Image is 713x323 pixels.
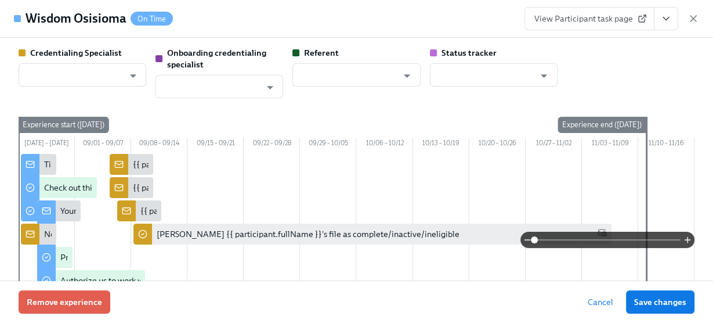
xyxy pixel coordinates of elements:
div: Time to begin your [US_STATE] license application [44,159,230,170]
div: {{ participant.fullName }} has uploaded a receipt for their JCDNE test scores [133,159,415,170]
div: 09/22 – 09/28 [244,138,300,152]
div: 09/15 – 09/21 [187,138,244,152]
span: Save changes [634,296,686,308]
strong: Status tracker [441,48,497,58]
div: 11/10 – 11/16 [638,138,694,152]
button: Open [398,67,416,85]
div: 11/03 – 11/09 [582,138,638,152]
div: 10/13 – 10/19 [413,138,469,152]
div: 10/20 – 10/26 [469,138,526,152]
button: Open [261,78,279,96]
div: 10/27 – 11/02 [526,138,582,152]
div: Experience start ([DATE]) [18,117,109,133]
div: Check out this video to learn more about the OCC [44,182,225,193]
div: New doctor enrolled in OCC licensure process: {{ participant.fullName }} [44,228,312,240]
button: Cancel [580,290,621,314]
div: Your tailored to-do list for [US_STATE] licensing process [60,205,263,217]
div: 09/01 – 09/07 [75,138,131,152]
button: Remove experience [19,290,110,314]
div: {{ participant.fullName }} has uploaded a receipt for their regional test scores [133,182,418,193]
button: Open [535,67,553,85]
span: Remove experience [27,296,102,308]
span: Cancel [588,296,613,308]
span: View Participant task page [534,13,645,24]
div: 09/08 – 09/14 [131,138,187,152]
div: 09/29 – 10/05 [300,138,356,152]
h4: Wisdom Osisioma [26,10,126,27]
div: Provide us with some extra info for the [US_STATE] state application [60,252,311,263]
button: Open [124,67,142,85]
div: Experience end ([DATE]) [558,117,646,133]
span: On Time [131,15,173,23]
button: View task page [654,7,678,30]
div: Authorize us to work with [US_STATE] on your behalf [60,275,254,286]
strong: Onboarding credentialing specialist [167,48,266,70]
div: {{ participant.fullName }} has uploaded their Third Party Authorization [140,205,401,217]
button: Save changes [626,290,694,314]
div: 10/06 – 10/12 [356,138,412,152]
strong: Credentialing Specialist [30,48,122,58]
div: [DATE] – [DATE] [19,138,75,152]
a: View Participant task page [524,7,654,30]
div: [PERSON_NAME] {{ participant.fullName }}'s file as complete/inactive/ineligible [157,228,459,240]
strong: Referent [304,48,339,58]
